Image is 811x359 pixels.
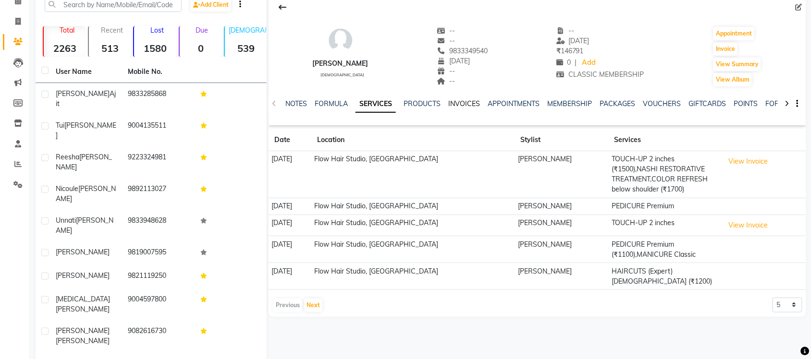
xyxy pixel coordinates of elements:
td: [PERSON_NAME] [515,263,609,290]
td: [DATE] [269,198,311,215]
span: [PERSON_NAME] [56,326,110,335]
th: Date [269,129,311,151]
th: Services [609,129,722,151]
span: CLASSIC MEMBERSHIP [556,70,644,79]
td: TOUCH-UP 2 inches (₹1500),NASHI RESTORATIVE TREATMENT,COLOR REFRESH below shoulder (₹1700) [609,151,722,198]
span: [MEDICAL_DATA] [56,295,110,303]
button: Invoice [713,42,737,56]
span: 9833349540 [437,47,488,55]
td: [DATE] [269,263,311,290]
td: [PERSON_NAME] [515,236,609,263]
p: Due [182,26,222,35]
button: View Invoice [725,218,773,233]
a: PRODUCTS [404,99,441,108]
span: -- [437,36,455,45]
td: [DATE] [269,215,311,236]
span: -- [437,67,455,75]
td: Flow Hair Studio, [GEOGRAPHIC_DATA] [311,263,515,290]
span: [PERSON_NAME] [56,305,110,313]
img: avatar [326,26,355,55]
span: [DATE] [556,36,590,45]
td: Flow Hair Studio, [GEOGRAPHIC_DATA] [311,215,515,236]
span: Unnati [56,216,76,225]
td: [PERSON_NAME] [515,215,609,236]
span: ₹ [556,47,561,55]
th: Stylist [515,129,609,151]
strong: 539 [225,42,267,54]
td: 9004135511 [122,115,194,146]
p: [DEMOGRAPHIC_DATA] [229,26,267,35]
p: Lost [138,26,176,35]
a: SERVICES [356,96,396,113]
a: PACKAGES [600,99,635,108]
a: INVOICES [448,99,480,108]
div: [PERSON_NAME] [313,59,369,69]
p: Total [48,26,86,35]
td: HAIRCUTS (Expert) [DEMOGRAPHIC_DATA] (₹1200) [609,263,722,290]
strong: 513 [89,42,131,54]
td: 9819007595 [122,241,194,265]
span: 0 [556,58,571,67]
span: [PERSON_NAME] [56,121,116,140]
th: Mobile No. [122,61,194,83]
button: View Summary [713,58,761,71]
button: Appointment [713,27,754,40]
span: -- [556,26,575,35]
span: [PERSON_NAME] [56,153,112,171]
td: TOUCH-UP 2 inches [609,215,722,236]
td: 9821119250 [122,265,194,288]
a: POINTS [734,99,758,108]
a: NOTES [285,99,307,108]
a: FORMS [766,99,790,108]
span: [PERSON_NAME] [56,184,116,203]
strong: 2263 [44,42,86,54]
span: Tui [56,121,64,130]
td: Flow Hair Studio, [GEOGRAPHIC_DATA] [311,198,515,215]
span: [DATE] [437,57,470,65]
button: Next [304,299,322,312]
td: 9082616730 [122,320,194,352]
td: Flow Hair Studio, [GEOGRAPHIC_DATA] [311,236,515,263]
td: [DATE] [269,236,311,263]
span: [PERSON_NAME] [56,89,110,98]
a: VOUCHERS [643,99,681,108]
button: View Album [713,73,752,86]
td: Flow Hair Studio, [GEOGRAPHIC_DATA] [311,151,515,198]
span: [DEMOGRAPHIC_DATA] [320,72,364,77]
a: GIFTCARDS [688,99,726,108]
span: [PERSON_NAME] [56,216,113,235]
span: 146791 [556,47,584,55]
span: Reesha [56,153,79,161]
td: PEDICURE Premium (₹1100),MANICURE Classic [609,236,722,263]
span: [PERSON_NAME] [56,336,110,345]
td: 9004597800 [122,288,194,320]
button: View Invoice [725,154,773,169]
th: Location [311,129,515,151]
a: MEMBERSHIP [547,99,592,108]
strong: 0 [180,42,222,54]
td: [PERSON_NAME] [515,198,609,215]
span: [PERSON_NAME] [56,248,110,256]
a: APPOINTMENTS [488,99,540,108]
span: -- [437,26,455,35]
td: 9892113027 [122,178,194,210]
td: 9833285868 [122,83,194,115]
span: Nicoule [56,184,78,193]
a: Add [580,56,597,70]
td: 9833948628 [122,210,194,241]
th: User Name [50,61,122,83]
strong: 1580 [134,42,176,54]
span: | [575,58,577,68]
td: 9223324981 [122,146,194,178]
p: Recent [93,26,131,35]
span: [PERSON_NAME] [56,271,110,280]
td: PEDICURE Premium [609,198,722,215]
span: -- [437,77,455,85]
td: [PERSON_NAME] [515,151,609,198]
a: FORMULA [315,99,348,108]
td: [DATE] [269,151,311,198]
